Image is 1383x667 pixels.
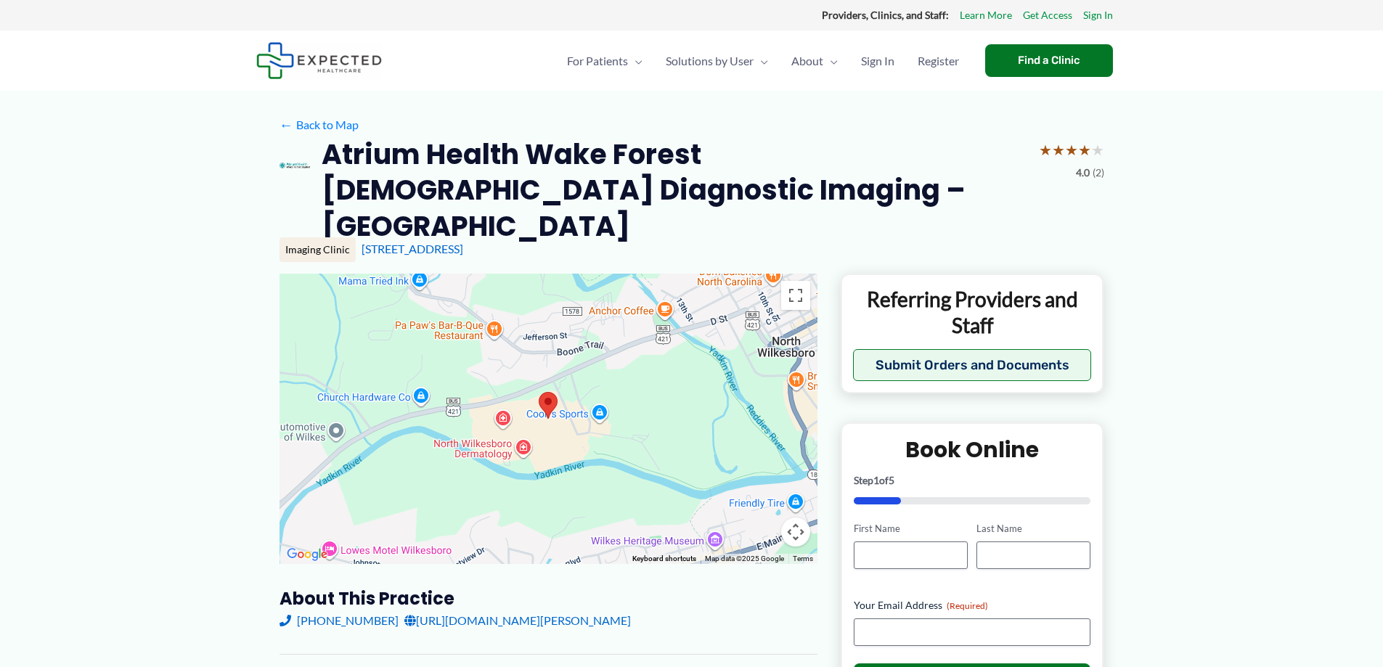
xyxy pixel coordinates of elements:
a: Learn More [960,6,1012,25]
span: Register [918,36,959,86]
span: Solutions by User [666,36,754,86]
span: ★ [1065,136,1078,163]
a: [PHONE_NUMBER] [280,610,399,631]
a: [STREET_ADDRESS] [362,242,463,255]
label: Your Email Address [854,598,1091,613]
a: [URL][DOMAIN_NAME][PERSON_NAME] [404,610,631,631]
div: Imaging Clinic [280,237,356,262]
label: Last Name [976,522,1090,536]
a: Solutions by UserMenu Toggle [654,36,780,86]
p: Step of [854,475,1091,486]
a: Register [906,36,971,86]
h2: Book Online [854,435,1091,464]
span: ★ [1052,136,1065,163]
a: For PatientsMenu Toggle [555,36,654,86]
nav: Primary Site Navigation [555,36,971,86]
span: About [791,36,823,86]
span: ★ [1078,136,1091,163]
button: Submit Orders and Documents [853,349,1092,381]
a: Sign In [849,36,906,86]
span: 1 [873,474,879,486]
strong: Providers, Clinics, and Staff: [822,9,949,21]
span: ★ [1091,136,1104,163]
a: Terms (opens in new tab) [793,555,813,562]
a: Sign In [1083,6,1113,25]
span: ★ [1039,136,1052,163]
span: 4.0 [1076,163,1090,182]
span: Menu Toggle [628,36,642,86]
span: Map data ©2025 Google [705,555,784,562]
span: Menu Toggle [754,36,768,86]
label: First Name [854,522,968,536]
span: Menu Toggle [823,36,838,86]
span: 5 [889,474,894,486]
button: Toggle fullscreen view [781,281,810,310]
span: ← [280,118,293,131]
p: Referring Providers and Staff [853,286,1092,339]
a: Find a Clinic [985,44,1113,77]
img: Google [283,545,331,564]
span: (2) [1093,163,1104,182]
h2: Atrium Health Wake Forest [DEMOGRAPHIC_DATA] Diagnostic Imaging – [GEOGRAPHIC_DATA] [322,136,1027,244]
h3: About this practice [280,587,817,610]
button: Keyboard shortcuts [632,554,696,564]
span: (Required) [947,600,988,611]
span: For Patients [567,36,628,86]
button: Map camera controls [781,517,810,547]
img: Expected Healthcare Logo - side, dark font, small [256,42,382,79]
a: AboutMenu Toggle [780,36,849,86]
span: Sign In [861,36,894,86]
a: Open this area in Google Maps (opens a new window) [283,545,331,564]
a: Get Access [1023,6,1072,25]
a: ←Back to Map [280,114,359,136]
